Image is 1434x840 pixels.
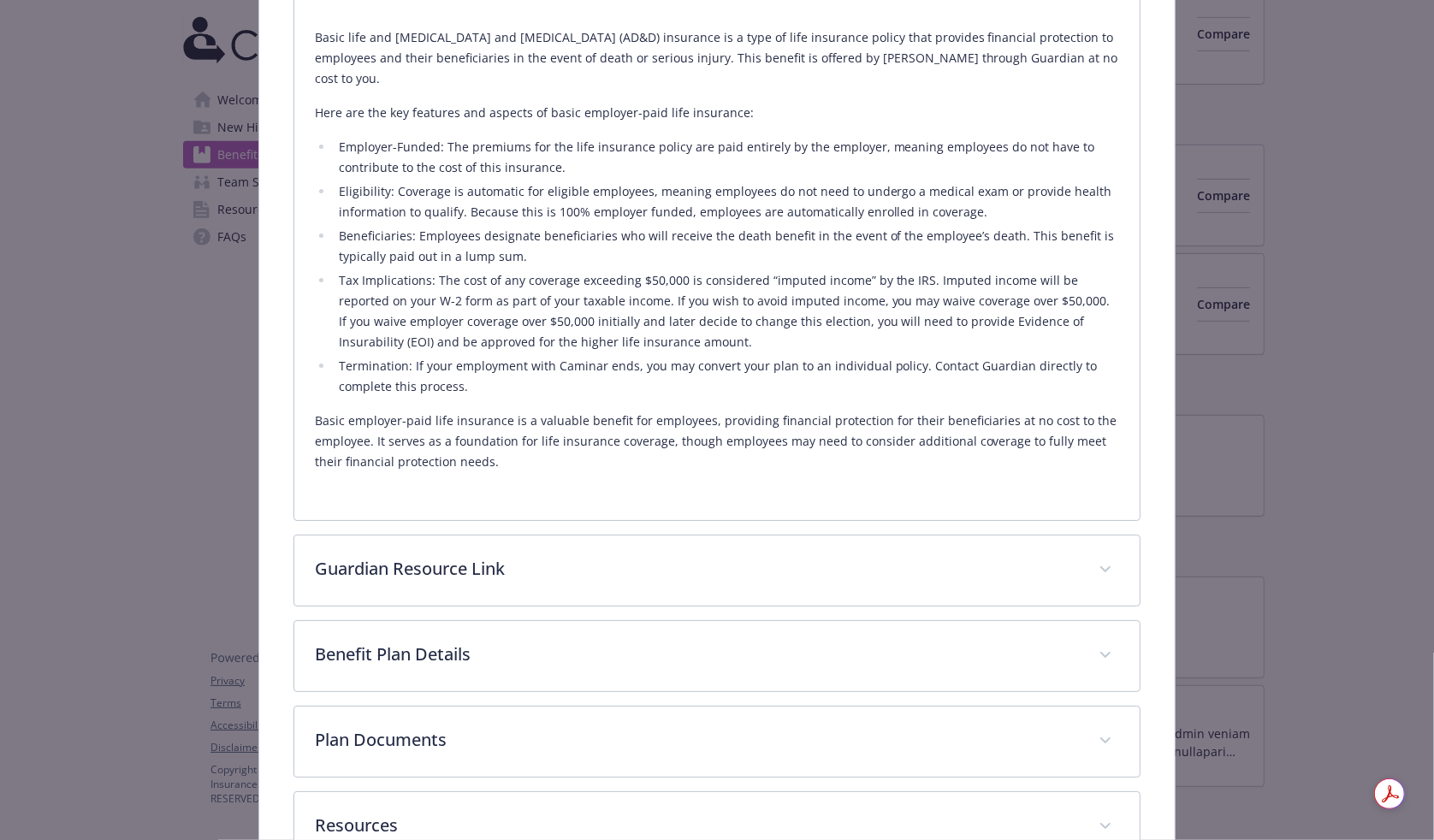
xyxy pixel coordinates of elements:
p: Basic life and [MEDICAL_DATA] and [MEDICAL_DATA] (AD&D) insurance is a type of life insurance pol... [315,27,1120,89]
div: Guardian Resource Link [294,535,1141,606]
div: Benefit Plan Details [294,621,1141,691]
li: Tax Implications: The cost of any coverage exceeding $50,000 is considered “imputed income” by th... [334,270,1120,352]
div: Description [294,14,1141,520]
p: Resources [315,813,1079,838]
p: Here are the key features and aspects of basic employer-paid life insurance: [315,103,1120,123]
li: Beneficiaries: Employees designate beneficiaries who will receive the death benefit in the event ... [334,226,1120,267]
p: Guardian Resource Link [315,556,1079,582]
p: Basic employer-paid life insurance is a valuable benefit for employees, providing financial prote... [315,411,1120,472]
p: Plan Documents [315,727,1079,753]
div: Plan Documents [294,707,1141,777]
li: Employer-Funded: The premiums for the life insurance policy are paid entirely by the employer, me... [334,137,1120,178]
p: Benefit Plan Details [315,642,1079,667]
li: Termination: If your employment with Caminar ends, you may convert your plan to an individual pol... [334,356,1120,397]
li: Eligibility: Coverage is automatic for eligible employees, meaning employees do not need to under... [334,181,1120,222]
